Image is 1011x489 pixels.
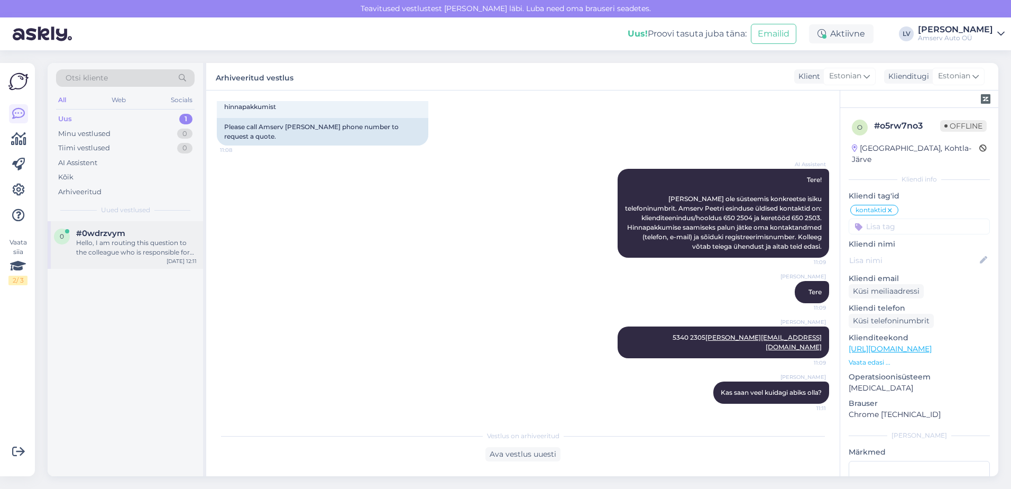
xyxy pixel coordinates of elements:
[721,388,822,396] span: Kas saan veel kuidagi abiks olla?
[849,191,990,202] p: Kliendi tag'id
[60,232,64,240] span: 0
[849,398,990,409] p: Brauser
[786,404,826,412] span: 11:11
[874,120,940,132] div: # o5rw7no3
[918,25,1005,42] a: [PERSON_NAME]Amserv Auto OÜ
[940,120,987,132] span: Offline
[705,333,822,351] a: [PERSON_NAME][EMAIL_ADDRESS][DOMAIN_NAME]
[786,304,826,312] span: 11:09
[849,273,990,284] p: Kliendi email
[58,172,73,183] div: Kõik
[628,28,747,40] div: Proovi tasuta juba täna:
[918,34,993,42] div: Amserv Auto OÜ
[849,219,990,234] input: Lisa tag
[849,383,990,394] p: [MEDICAL_DATA]
[487,431,559,441] span: Vestlus on arhiveeritud
[918,25,993,34] div: [PERSON_NAME]
[169,93,195,107] div: Socials
[56,93,68,107] div: All
[849,255,978,266] input: Lisa nimi
[849,303,990,314] p: Kliendi telefon
[177,143,192,153] div: 0
[76,238,197,257] div: Hello, I am routing this question to the colleague who is responsible for this topic. The reply m...
[794,71,820,82] div: Klient
[856,207,886,213] span: kontaktid
[786,160,826,168] span: AI Assistent
[808,288,822,296] span: Tere
[884,71,929,82] div: Klienditugi
[177,129,192,139] div: 0
[673,333,822,351] span: 5340 2305
[751,24,796,44] button: Emailid
[849,332,990,343] p: Klienditeekond
[849,314,934,328] div: Küsi telefoninumbrit
[167,257,197,265] div: [DATE] 12:11
[849,175,990,184] div: Kliendi info
[849,344,932,354] a: [URL][DOMAIN_NAME]
[217,118,428,146] div: Please call Amserv [PERSON_NAME] phone number to request a quote.
[780,373,826,381] span: [PERSON_NAME]
[485,447,560,461] div: Ava vestlus uuesti
[628,29,648,39] b: Uus!
[857,123,862,131] span: o
[220,146,260,154] span: 11:08
[786,359,826,367] span: 11:09
[849,431,990,440] div: [PERSON_NAME]
[76,229,125,238] span: #0wdrzvym
[780,273,826,280] span: [PERSON_NAME]
[8,276,27,285] div: 2 / 3
[849,372,990,383] p: Operatsioonisüsteem
[109,93,128,107] div: Web
[66,73,108,84] span: Otsi kliente
[101,205,150,215] span: Uued vestlused
[849,409,990,420] p: Chrome [TECHNICAL_ID]
[849,239,990,250] p: Kliendi nimi
[216,69,293,84] label: Arhiveeritud vestlus
[852,143,979,165] div: [GEOGRAPHIC_DATA], Kohtla-Järve
[58,129,111,139] div: Minu vestlused
[938,70,970,82] span: Estonian
[849,447,990,458] p: Märkmed
[899,26,914,41] div: LV
[981,94,990,104] img: zendesk
[786,258,826,266] span: 11:09
[8,71,29,92] img: Askly Logo
[58,158,97,168] div: AI Assistent
[58,143,110,153] div: Tiimi vestlused
[849,358,990,367] p: Vaata edasi ...
[829,70,861,82] span: Estonian
[179,114,192,124] div: 1
[809,24,874,43] div: Aktiivne
[58,187,102,197] div: Arhiveeritud
[849,284,924,298] div: Küsi meiliaadressi
[8,238,27,285] div: Vaata siia
[780,318,826,326] span: [PERSON_NAME]
[58,114,72,124] div: Uus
